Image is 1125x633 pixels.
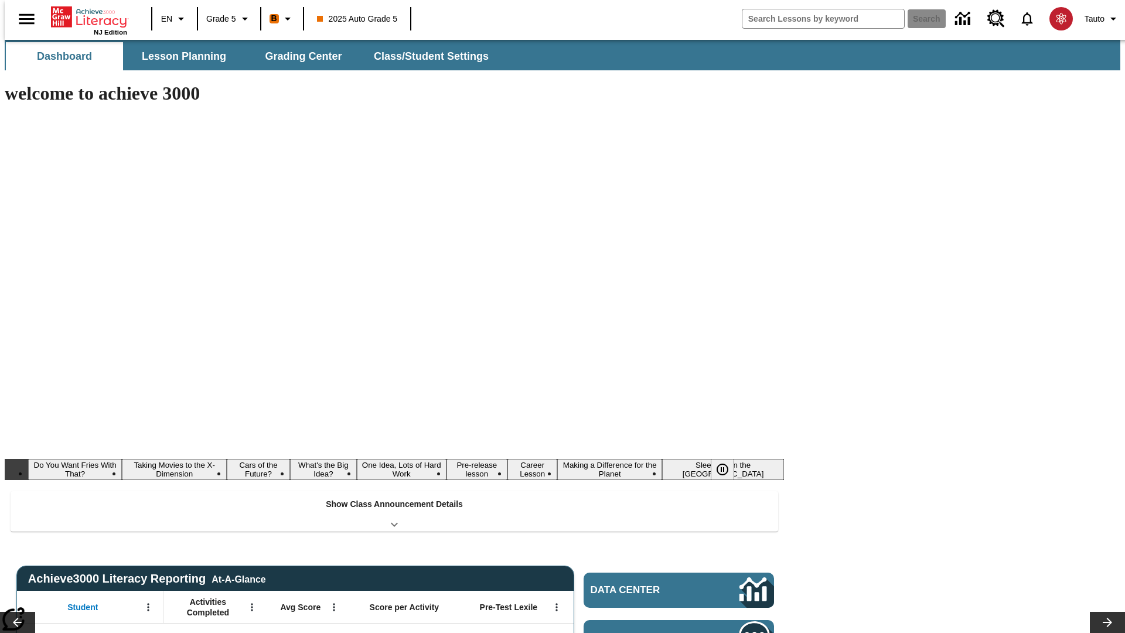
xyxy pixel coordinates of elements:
button: Lesson carousel, Next [1090,612,1125,633]
button: Dashboard [6,42,123,70]
a: Notifications [1012,4,1042,34]
button: Slide 2 Taking Movies to the X-Dimension [122,459,227,480]
button: Open Menu [548,598,565,616]
button: Open Menu [139,598,157,616]
img: avatar image [1049,7,1073,30]
button: Slide 4 What's the Big Idea? [290,459,357,480]
button: Lesson Planning [125,42,243,70]
div: Home [51,4,127,36]
div: Show Class Announcement Details [11,491,778,532]
button: Language: EN, Select a language [156,8,193,29]
span: EN [161,13,172,25]
span: Score per Activity [370,602,439,612]
span: Avg Score [280,602,321,612]
div: SubNavbar [5,40,1120,70]
button: Slide 5 One Idea, Lots of Hard Work [357,459,446,480]
button: Slide 7 Career Lesson [507,459,557,480]
span: Student [67,602,98,612]
span: Pre-Test Lexile [480,602,538,612]
span: Grade 5 [206,13,236,25]
button: Boost Class color is orange. Change class color [265,8,299,29]
a: Data Center [584,573,774,608]
input: search field [742,9,904,28]
button: Open Menu [243,598,261,616]
button: Slide 3 Cars of the Future? [227,459,290,480]
button: Class/Student Settings [364,42,498,70]
span: Data Center [591,584,700,596]
span: B [271,11,277,26]
a: Resource Center, Will open in new tab [980,3,1012,35]
button: Slide 1 Do You Want Fries With That? [28,459,122,480]
span: NJ Edition [94,29,127,36]
button: Slide 8 Making a Difference for the Planet [557,459,662,480]
button: Open side menu [9,2,44,36]
button: Open Menu [325,598,343,616]
div: Pause [711,459,746,480]
div: SubNavbar [5,42,499,70]
button: Slide 6 Pre-release lesson [446,459,508,480]
a: Home [51,5,127,29]
a: Data Center [948,3,980,35]
button: Pause [711,459,734,480]
p: Show Class Announcement Details [326,498,463,511]
div: At-A-Glance [212,572,265,585]
button: Slide 9 Sleepless in the Animal Kingdom [662,459,784,480]
span: 2025 Auto Grade 5 [317,13,398,25]
span: Activities Completed [169,597,247,618]
button: Grading Center [245,42,362,70]
button: Profile/Settings [1080,8,1125,29]
h1: welcome to achieve 3000 [5,83,784,104]
span: Achieve3000 Literacy Reporting [28,572,266,586]
span: Tauto [1085,13,1104,25]
button: Grade: Grade 5, Select a grade [202,8,257,29]
button: Select a new avatar [1042,4,1080,34]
